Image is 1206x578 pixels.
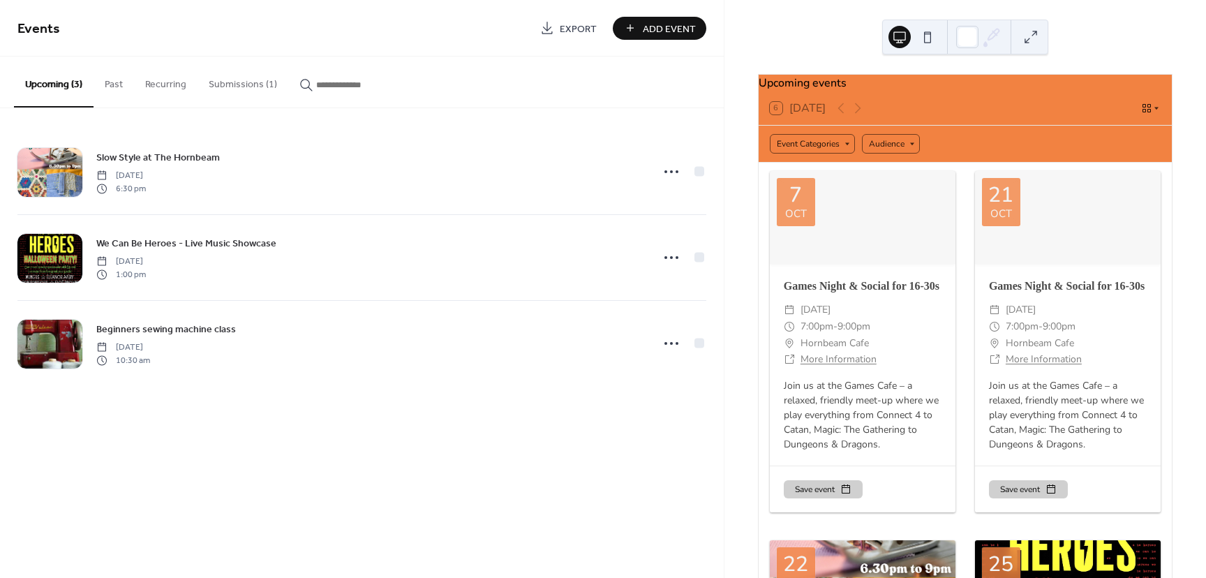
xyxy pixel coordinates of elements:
[801,318,833,335] span: 7:00pm
[96,182,146,195] span: 6:30 pm
[988,554,1013,575] div: 25
[833,318,837,335] span: -
[96,170,146,182] span: [DATE]
[801,302,831,318] span: [DATE]
[1043,318,1075,335] span: 9:00pm
[789,185,802,206] div: 7
[784,280,939,292] a: Games Night & Social for 16-30s
[989,335,1000,352] div: ​
[96,255,146,268] span: [DATE]
[759,75,1172,91] div: Upcoming events
[96,323,236,337] span: Beginners sewing machine class
[1006,335,1074,352] span: Hornbeam Cafe
[1006,353,1082,366] a: More Information
[96,235,276,251] a: We Can Be Heroes - Live Music Showcase
[96,321,236,337] a: Beginners sewing machine class
[96,151,220,165] span: Slow Style at The Hornbeam
[989,302,1000,318] div: ​
[990,209,1012,219] div: Oct
[989,318,1000,335] div: ​
[837,318,870,335] span: 9:00pm
[989,280,1145,292] a: Games Night & Social for 16-30s
[784,335,795,352] div: ​
[1006,318,1038,335] span: 7:00pm
[14,57,94,108] button: Upcoming (3)
[96,237,276,251] span: We Can Be Heroes - Live Music Showcase
[96,268,146,281] span: 1:00 pm
[784,302,795,318] div: ​
[784,318,795,335] div: ​
[801,335,869,352] span: Hornbeam Cafe
[1006,302,1036,318] span: [DATE]
[17,15,60,43] span: Events
[96,341,150,354] span: [DATE]
[989,351,1000,368] div: ​
[96,149,220,165] a: Slow Style at The Hornbeam
[785,209,807,219] div: Oct
[94,57,134,106] button: Past
[134,57,198,106] button: Recurring
[1038,318,1043,335] span: -
[784,351,795,368] div: ​
[783,554,808,575] div: 22
[770,378,955,452] div: Join us at the Games Cafe – a relaxed, friendly meet-up where we play everything from Connect 4 t...
[530,17,607,40] a: Export
[643,22,696,36] span: Add Event
[560,22,597,36] span: Export
[198,57,288,106] button: Submissions (1)
[989,480,1068,498] button: Save event
[988,185,1013,206] div: 21
[975,378,1161,452] div: Join us at the Games Cafe – a relaxed, friendly meet-up where we play everything from Connect 4 t...
[784,480,863,498] button: Save event
[96,354,150,366] span: 10:30 am
[613,17,706,40] button: Add Event
[801,353,877,366] a: More Information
